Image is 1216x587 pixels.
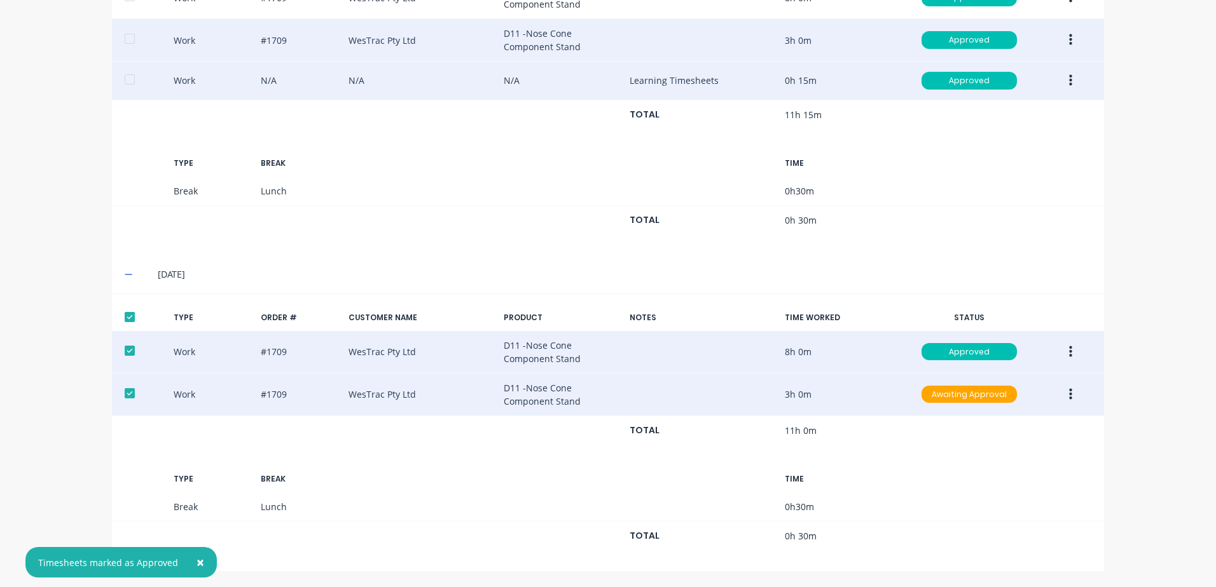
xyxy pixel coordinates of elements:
div: TIME WORKED [785,312,901,323]
div: TIME [785,158,901,169]
div: Approved [922,343,1017,361]
div: Approved [922,31,1017,49]
span: × [197,553,204,571]
div: Awaiting Approval [922,386,1017,403]
div: NOTES [630,312,775,323]
div: BREAK [261,473,338,485]
div: PRODUCT [504,312,619,323]
div: BREAK [261,158,338,169]
div: TIME [785,473,901,485]
div: [DATE] [158,267,1091,281]
div: STATUS [911,312,1027,323]
div: TYPE [174,473,251,485]
div: Timesheets marked as Approved [38,556,178,569]
div: ORDER # [261,312,338,323]
div: TYPE [174,158,251,169]
div: TYPE [174,312,251,323]
button: Close [184,547,217,577]
div: CUSTOMER NAME [349,312,494,323]
div: Approved [922,72,1017,90]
